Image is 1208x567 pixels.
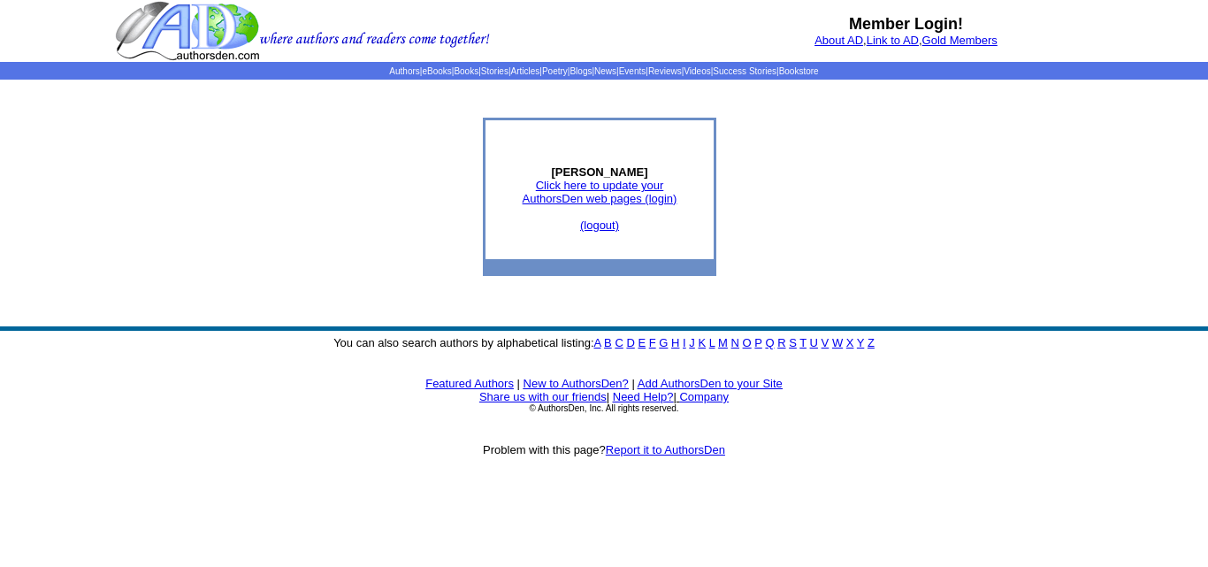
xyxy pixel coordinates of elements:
a: Link to AD [867,34,919,47]
a: S [789,336,797,349]
a: E [638,336,646,349]
a: Events [619,66,646,76]
b: [PERSON_NAME] [551,165,647,179]
a: Poetry [542,66,568,76]
a: U [810,336,818,349]
a: A [594,336,601,349]
a: Q [765,336,774,349]
a: Bookstore [779,66,819,76]
a: J [689,336,695,349]
b: Member Login! [849,15,963,33]
a: Z [868,336,875,349]
a: Click here to update yourAuthorsDen web pages (login) [523,179,677,205]
a: V [822,336,830,349]
a: Company [679,390,729,403]
font: You can also search authors by alphabetical listing: [333,336,875,349]
a: G [659,336,668,349]
font: © AuthorsDen, Inc. All rights reserved. [529,403,678,413]
font: , , [814,34,998,47]
a: Share us with our friends [479,390,607,403]
a: About AD [814,34,863,47]
a: F [649,336,656,349]
a: Y [857,336,864,349]
a: Books [454,66,478,76]
a: Reviews [648,66,682,76]
a: X [846,336,854,349]
a: M [718,336,728,349]
font: | [607,390,609,403]
a: K [698,336,706,349]
font: | [673,390,729,403]
font: | [517,377,520,390]
a: (logout) [580,218,619,232]
a: Stories [481,66,508,76]
a: B [604,336,612,349]
font: | [631,377,634,390]
a: P [754,336,761,349]
a: O [743,336,752,349]
a: eBooks [422,66,451,76]
a: H [671,336,679,349]
a: Report it to AuthorsDen [606,443,725,456]
a: L [709,336,715,349]
a: T [799,336,807,349]
a: Success Stories [713,66,776,76]
a: Articles [511,66,540,76]
font: Problem with this page? [483,443,725,456]
a: N [731,336,739,349]
a: Gold Members [922,34,998,47]
a: Authors [389,66,419,76]
a: C [615,336,623,349]
a: Need Help? [613,390,674,403]
a: New to AuthorsDen? [524,377,629,390]
a: Blogs [570,66,592,76]
a: R [777,336,785,349]
a: D [626,336,634,349]
a: Add AuthorsDen to your Site [638,377,783,390]
a: News [594,66,616,76]
a: I [683,336,686,349]
a: W [832,336,843,349]
a: Featured Authors [425,377,514,390]
a: Videos [684,66,710,76]
span: | | | | | | | | | | | | [389,66,818,76]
